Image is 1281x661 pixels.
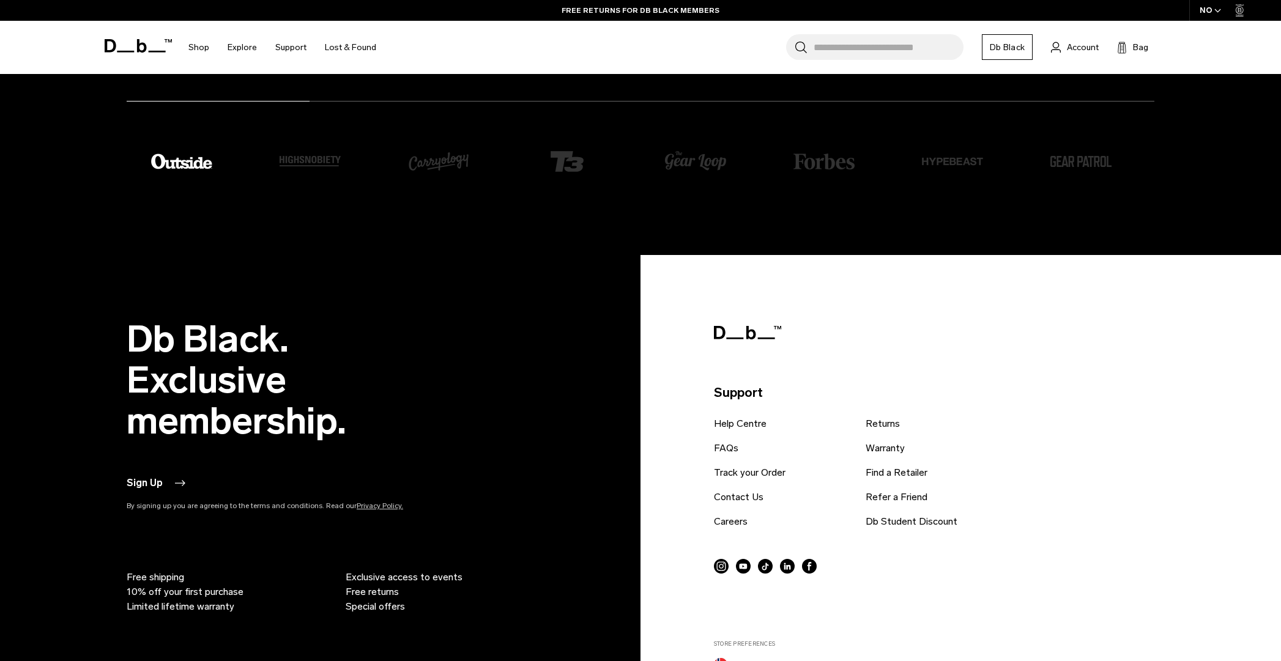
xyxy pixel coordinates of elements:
[866,465,927,480] a: Find a Retailer
[866,514,957,529] a: Db Student Discount
[127,570,184,585] span: Free shipping
[1050,156,1112,167] img: Daco_1655573_20a5ef07-18c4-42cd-9956-22994a13a09f_small.png
[866,490,927,504] a: Refer a Friend
[346,599,405,614] span: Special offers
[127,599,234,614] span: Limited lifetime warranty
[1050,156,1179,171] li: 3 / 8
[151,131,280,196] li: 4 / 8
[714,383,1142,402] p: Support
[537,131,665,196] li: 7 / 8
[127,500,457,511] p: By signing up you are agreeing to the terms and conditions. Read our
[714,514,748,529] a: Careers
[325,26,376,69] a: Lost & Found
[714,640,1142,648] label: Store Preferences
[1133,41,1148,54] span: Bag
[127,319,457,441] h2: Db Black. Exclusive membership.
[714,441,738,456] a: FAQs
[127,585,243,599] span: 10% off your first purchase
[1067,41,1099,54] span: Account
[665,151,726,172] img: gl-og-img_small.png
[982,34,1033,60] a: Db Black
[537,131,598,192] img: T3-shopify_7ab890f7-51d7-4acd-8d4e-df8abd1ca271_small.png
[922,131,983,192] img: Daco_1655574_small.png
[280,156,408,171] li: 5 / 8
[408,131,469,192] img: Daco_1655576_small.png
[408,131,537,196] li: 6 / 8
[357,501,403,510] a: Privacy Policy.
[866,441,905,456] a: Warranty
[188,26,209,69] a: Shop
[179,21,385,74] nav: Main Navigation
[346,570,462,585] span: Exclusive access to events
[151,131,212,192] img: Daco_1655575_small.png
[793,153,855,169] img: forbes_logo_small.png
[562,5,719,16] a: FREE RETURNS FOR DB BLACK MEMBERS
[714,465,785,480] a: Track your Order
[346,585,399,599] span: Free returns
[714,490,763,504] a: Contact Us
[1051,40,1099,54] a: Account
[793,153,922,174] li: 1 / 8
[280,156,341,166] img: Highsnobiety_Logo_text-white_small.png
[866,416,900,431] a: Returns
[228,26,257,69] a: Explore
[275,26,306,69] a: Support
[714,416,767,431] a: Help Centre
[127,476,187,490] button: Sign Up
[922,131,1050,196] li: 2 / 8
[665,151,793,176] li: 8 / 8
[1117,40,1148,54] button: Bag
